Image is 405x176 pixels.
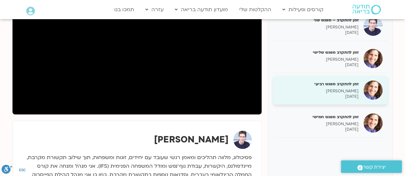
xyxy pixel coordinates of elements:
a: קורסים ופעילות [279,4,327,16]
a: תמכו בנו [111,4,137,16]
a: ההקלטות שלי [236,4,274,16]
img: תודעה בריאה [352,5,381,14]
h5: זמן להתקרב – מפגש שני [278,17,359,23]
h5: זמן להתקרב מפגש חמישי [278,114,359,120]
img: זמן להתקרב מפגש שלישי [363,49,383,68]
img: זמן להתקרב – מפגש שני [363,17,383,36]
h5: זמן להתקרב מפגש רביעי [278,81,359,87]
a: מועדון תודעה בריאה [172,4,231,16]
span: יצירת קשר [363,163,386,172]
p: [PERSON_NAME] [278,88,359,94]
img: זמן להתקרב מפגש חמישי [363,113,383,133]
img: ערן טייכר [233,131,252,149]
strong: [PERSON_NAME] [154,134,229,146]
p: [DATE] [278,94,359,99]
p: [PERSON_NAME] [278,121,359,127]
img: זמן להתקרב מפגש רביעי [363,80,383,100]
p: [DATE] [278,62,359,68]
p: [PERSON_NAME] [278,57,359,62]
p: [DATE] [278,30,359,35]
p: [PERSON_NAME] [278,25,359,30]
h5: זמן להתקרב מפגש שלישי [278,50,359,55]
p: [DATE] [278,127,359,132]
a: עזרה [142,4,167,16]
a: יצירת קשר [341,160,402,173]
